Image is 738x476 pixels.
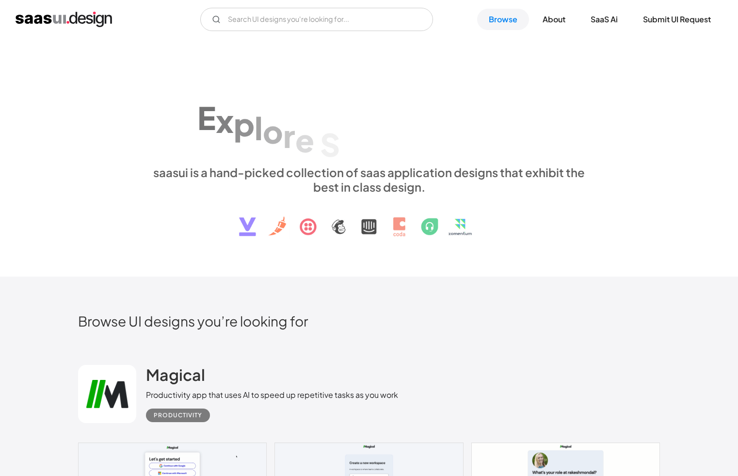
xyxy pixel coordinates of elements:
a: SaaS Ai [579,9,629,30]
a: About [531,9,577,30]
div: x [216,102,234,139]
div: e [295,121,314,159]
div: S [320,126,340,163]
a: Browse [477,9,529,30]
div: E [197,99,216,136]
div: saasui is a hand-picked collection of saas application designs that exhibit the best in class des... [146,165,592,194]
h2: Magical [146,365,205,384]
div: p [234,105,255,143]
div: l [255,109,263,147]
a: Magical [146,365,205,389]
div: r [283,117,295,154]
input: Search UI designs you're looking for... [200,8,433,31]
a: home [16,12,112,27]
div: o [263,113,283,150]
h1: Explore SaaS UI design patterns & interactions. [146,81,592,155]
h2: Browse UI designs you’re looking for [78,312,660,329]
div: Productivity app that uses AI to speed up repetitive tasks as you work [146,389,398,401]
img: text, icon, saas logo [222,194,516,245]
div: Productivity [154,410,202,421]
form: Email Form [200,8,433,31]
a: Submit UI Request [631,9,722,30]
